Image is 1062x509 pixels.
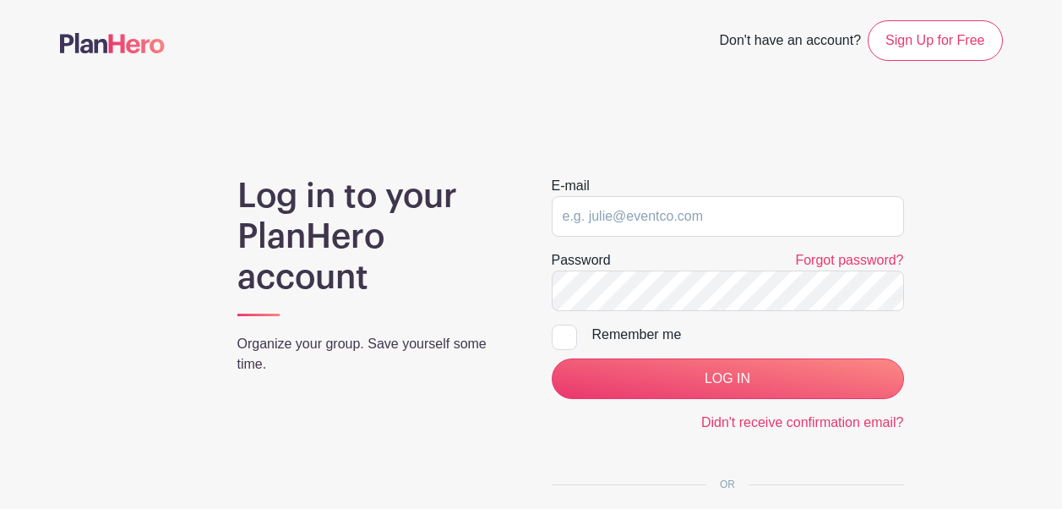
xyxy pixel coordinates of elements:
[552,358,904,399] input: LOG IN
[552,176,590,196] label: E-mail
[795,253,903,267] a: Forgot password?
[552,196,904,237] input: e.g. julie@eventco.com
[237,334,511,375] p: Organize your group. Save yourself some time.
[552,250,611,271] label: Password
[719,24,861,61] span: Don't have an account?
[868,20,1002,61] a: Sign Up for Free
[701,415,904,430] a: Didn't receive confirmation email?
[592,325,904,345] div: Remember me
[706,479,749,490] span: OR
[60,33,165,53] img: logo-507f7623f17ff9eddc593b1ce0a138ce2505c220e1c5a4e2b4648c50719b7d32.svg
[237,176,511,298] h1: Log in to your PlanHero account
